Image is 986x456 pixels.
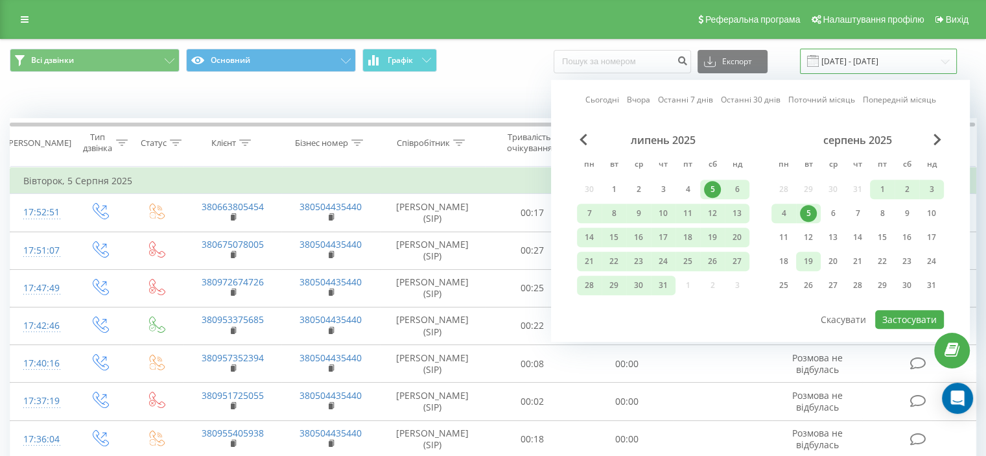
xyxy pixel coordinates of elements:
[942,383,973,414] div: Open Intercom Messenger
[825,277,841,294] div: 27
[605,277,622,294] div: 29
[31,55,74,66] span: Всі дзвінки
[602,252,626,271] div: вт 22 лип 2025 р.
[675,252,700,271] div: пт 25 лип 2025 р.
[577,204,602,223] div: пн 7 лип 2025 р.
[874,277,891,294] div: 29
[874,181,891,198] div: 1
[630,205,647,222] div: 9
[581,229,598,246] div: 14
[898,253,915,270] div: 23
[554,50,691,73] input: Пошук за номером
[82,132,112,154] div: Тип дзвінка
[796,204,821,223] div: вт 5 серп 2025 р.
[771,134,944,147] div: серпень 2025
[605,205,622,222] div: 8
[211,138,236,149] div: Клієнт
[849,253,866,270] div: 21
[729,229,745,246] div: 20
[923,253,940,270] div: 24
[630,253,647,270] div: 23
[581,277,598,294] div: 28
[580,156,599,175] abbr: понеділок
[605,181,622,198] div: 1
[700,180,725,199] div: сб 5 лип 2025 р.
[897,156,917,175] abbr: субота
[729,205,745,222] div: 13
[679,181,696,198] div: 4
[898,229,915,246] div: 16
[895,228,919,247] div: сб 16 серп 2025 р.
[299,313,362,326] a: 380504435440
[299,389,362,402] a: 380504435440
[581,205,598,222] div: 7
[775,277,792,294] div: 25
[721,94,781,106] a: Останні 30 днів
[202,427,264,439] a: 380955405938
[6,138,71,149] div: [PERSON_NAME]
[821,228,845,247] div: ср 13 серп 2025 р.
[486,194,580,232] td: 00:17
[626,276,651,295] div: ср 30 лип 2025 р.
[898,277,915,294] div: 30
[627,94,650,106] a: Вчора
[23,200,58,225] div: 17:52:51
[202,200,264,213] a: 380663805454
[602,276,626,295] div: вт 29 лип 2025 р.
[380,307,486,344] td: [PERSON_NAME] (SIP)
[602,228,626,247] div: вт 15 лип 2025 р.
[23,427,58,452] div: 17:36:04
[946,14,968,25] span: Вихід
[23,351,58,376] div: 17:40:16
[725,180,749,199] div: нд 6 лип 2025 р.
[775,253,792,270] div: 18
[800,253,817,270] div: 19
[577,228,602,247] div: пн 14 лип 2025 р.
[655,277,672,294] div: 31
[823,14,924,25] span: Налаштування профілю
[577,252,602,271] div: пн 21 лип 2025 р.
[580,383,674,420] td: 00:00
[800,277,817,294] div: 26
[849,205,866,222] div: 7
[704,229,721,246] div: 19
[580,345,674,383] td: 00:00
[821,204,845,223] div: ср 6 серп 2025 р.
[863,94,936,106] a: Попередній місяць
[825,229,841,246] div: 13
[870,276,895,295] div: пт 29 серп 2025 р.
[874,205,891,222] div: 8
[653,156,673,175] abbr: четвер
[898,181,915,198] div: 2
[679,229,696,246] div: 18
[679,253,696,270] div: 25
[895,252,919,271] div: сб 23 серп 2025 р.
[678,156,698,175] abbr: п’ятниця
[202,238,264,250] a: 380675078005
[898,205,915,222] div: 9
[919,276,944,295] div: нд 31 серп 2025 р.
[705,14,801,25] span: Реферальна програма
[202,389,264,402] a: 380951725055
[845,204,870,223] div: чт 7 серп 2025 р.
[874,253,891,270] div: 22
[933,134,941,145] span: Next Month
[380,194,486,232] td: [PERSON_NAME] (SIP)
[919,180,944,199] div: нд 3 серп 2025 р.
[725,252,749,271] div: нд 27 лип 2025 р.
[704,253,721,270] div: 26
[825,253,841,270] div: 20
[299,427,362,439] a: 380504435440
[626,204,651,223] div: ср 9 лип 2025 р.
[655,181,672,198] div: 3
[923,277,940,294] div: 31
[771,276,796,295] div: пн 25 серп 2025 р.
[577,134,749,147] div: липень 2025
[792,427,843,451] span: Розмова не відбулась
[679,205,696,222] div: 11
[895,276,919,295] div: сб 30 серп 2025 р.
[299,200,362,213] a: 380504435440
[919,228,944,247] div: нд 17 серп 2025 р.
[626,180,651,199] div: ср 2 лип 2025 р.
[725,228,749,247] div: нд 20 лип 2025 р.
